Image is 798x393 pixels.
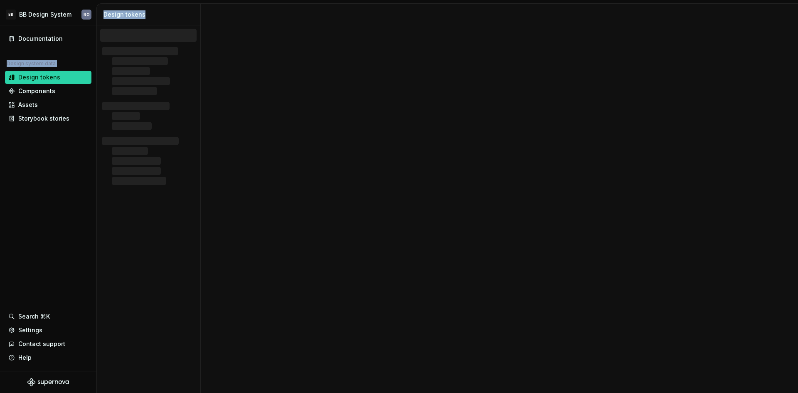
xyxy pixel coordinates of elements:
a: Design tokens [5,71,91,84]
svg: Supernova Logo [27,378,69,386]
div: Components [18,87,55,95]
div: RO [84,11,90,18]
div: Contact support [18,340,65,348]
a: Assets [5,98,91,111]
a: Components [5,84,91,98]
a: Documentation [5,32,91,45]
div: Search ⌘K [18,312,50,321]
div: Settings [18,326,42,334]
button: Help [5,351,91,364]
button: BBBB Design SystemRO [2,5,95,23]
div: Assets [18,101,38,109]
a: Storybook stories [5,112,91,125]
div: BB [6,10,16,20]
div: Design system data [7,60,56,67]
button: Contact support [5,337,91,351]
button: Search ⌘K [5,310,91,323]
div: Documentation [18,35,63,43]
a: Settings [5,324,91,337]
div: BB Design System [19,10,71,19]
div: Design tokens [18,73,60,82]
div: Design tokens [103,10,197,19]
div: Help [18,353,32,362]
div: Storybook stories [18,114,69,123]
